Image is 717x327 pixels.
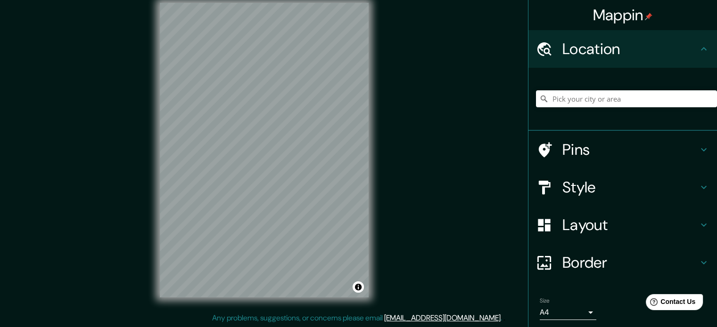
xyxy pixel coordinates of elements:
p: Any problems, suggestions, or concerns please email . [212,312,502,324]
div: Location [528,30,717,68]
h4: Pins [562,140,698,159]
h4: Layout [562,215,698,234]
h4: Location [562,40,698,58]
div: . [502,312,503,324]
canvas: Map [160,3,369,297]
h4: Border [562,253,698,272]
div: Border [528,244,717,281]
label: Size [540,297,550,305]
div: . [503,312,505,324]
a: [EMAIL_ADDRESS][DOMAIN_NAME] [384,313,501,323]
div: Layout [528,206,717,244]
h4: Mappin [593,6,653,24]
div: Pins [528,131,717,168]
iframe: Help widget launcher [633,290,707,317]
input: Pick your city or area [536,90,717,107]
div: A4 [540,305,596,320]
div: Style [528,168,717,206]
h4: Style [562,178,698,197]
img: pin-icon.png [645,13,652,20]
button: Toggle attribution [353,281,364,293]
